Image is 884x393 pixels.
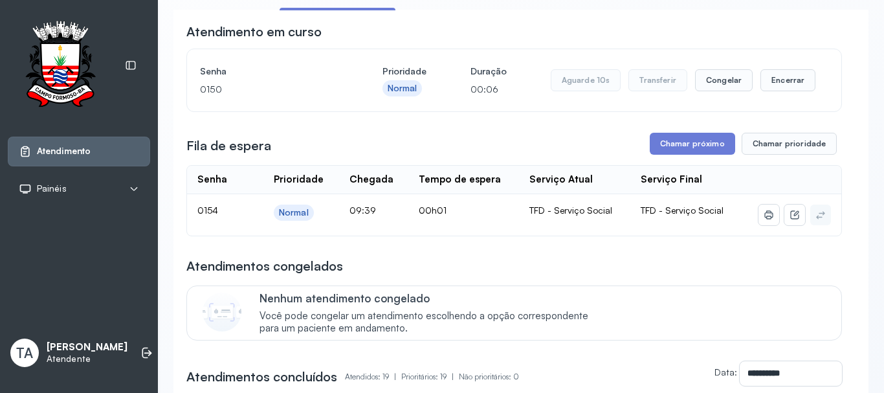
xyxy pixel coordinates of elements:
div: Senha [197,174,227,186]
h3: Atendimentos concluídos [186,368,337,386]
div: Serviço Atual [529,174,593,186]
a: Atendimento [19,145,139,158]
div: Normal [279,207,309,218]
span: 09:39 [349,205,376,216]
p: Prioritários: 19 [401,368,459,386]
p: 00:06 [470,80,507,98]
p: Atendente [47,354,127,365]
p: 0150 [200,80,338,98]
button: Congelar [695,69,753,91]
button: Transferir [628,69,687,91]
p: Atendidos: 19 [345,368,401,386]
span: 00h01 [419,205,447,216]
span: Você pode congelar um atendimento escolhendo a opção correspondente para um paciente em andamento. [260,310,602,335]
p: Não prioritários: 0 [459,368,519,386]
span: | [394,372,396,381]
button: Aguarde 10s [551,69,621,91]
p: Nenhum atendimento congelado [260,291,602,305]
div: Tempo de espera [419,174,501,186]
div: TFD - Serviço Social [529,205,620,216]
div: Chegada [349,174,393,186]
h3: Fila de espera [186,137,271,155]
span: | [452,372,454,381]
button: Chamar próximo [650,133,735,155]
h4: Prioridade [382,62,426,80]
div: Prioridade [274,174,324,186]
button: Encerrar [760,69,815,91]
img: Logotipo do estabelecimento [14,21,107,111]
img: Imagem de CalloutCard [203,293,241,331]
h3: Atendimentos congelados [186,257,343,275]
div: Serviço Final [641,174,702,186]
p: [PERSON_NAME] [47,341,127,354]
span: Painéis [37,183,67,194]
span: 0154 [197,205,218,216]
span: TFD - Serviço Social [641,205,724,216]
label: Data: [714,366,737,377]
h3: Atendimento em curso [186,23,322,41]
h4: Duração [470,62,507,80]
div: Normal [388,83,417,94]
span: Atendimento [37,146,91,157]
h4: Senha [200,62,338,80]
button: Chamar prioridade [742,133,837,155]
